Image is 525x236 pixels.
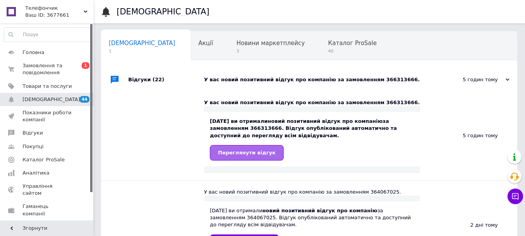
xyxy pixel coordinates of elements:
a: Переглянути відгук [210,145,284,161]
span: Управління сайтом [23,183,72,197]
div: [DATE] ви отримали за замовленням 366313666. Відгук опублікований автоматично та доступний до пер... [210,118,414,161]
b: новий позитивний відгук про компанію [262,208,377,213]
span: 40 [328,48,377,54]
span: Покупці [23,143,44,150]
span: Переглянути відгук [218,150,276,156]
span: Гаманець компанії [23,203,72,217]
span: Аналітика [23,170,49,177]
span: Замовлення та повідомлення [23,62,72,76]
div: 5 годин тому [432,76,509,83]
span: Товари та послуги [23,83,72,90]
div: У вас новий позитивний відгук про компанію за замовленням 366313666. [204,76,432,83]
div: 5 годин тому [420,91,517,180]
span: [DEMOGRAPHIC_DATA] [109,40,175,47]
div: Ваш ID: 3677661 [25,12,93,19]
span: Каталог ProSale [328,40,377,47]
button: Чат з покупцем [508,189,523,204]
div: У вас новий позитивний відгук про компанію за замовленням 366313666. [204,99,420,106]
span: Акції [199,40,213,47]
b: новий позитивний відгук про компанію [268,118,383,124]
span: Головна [23,49,44,56]
span: Показники роботи компанії [23,109,72,123]
span: [DEMOGRAPHIC_DATA] [23,96,80,103]
span: Новини маркетплейсу [236,40,305,47]
input: Пошук [4,28,91,42]
span: 44 [80,96,89,103]
div: Відгуки [128,68,204,91]
span: Відгуки [23,129,43,136]
span: Каталог ProSale [23,156,65,163]
span: 1 [82,62,89,69]
span: 3 [236,48,305,54]
span: Телефончик [25,5,84,12]
h1: [DEMOGRAPHIC_DATA] [117,7,209,16]
span: 1 [109,48,175,54]
div: У вас новий позитивний відгук про компанію за замовленням 364067025. [204,189,420,196]
span: (22) [153,77,164,82]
